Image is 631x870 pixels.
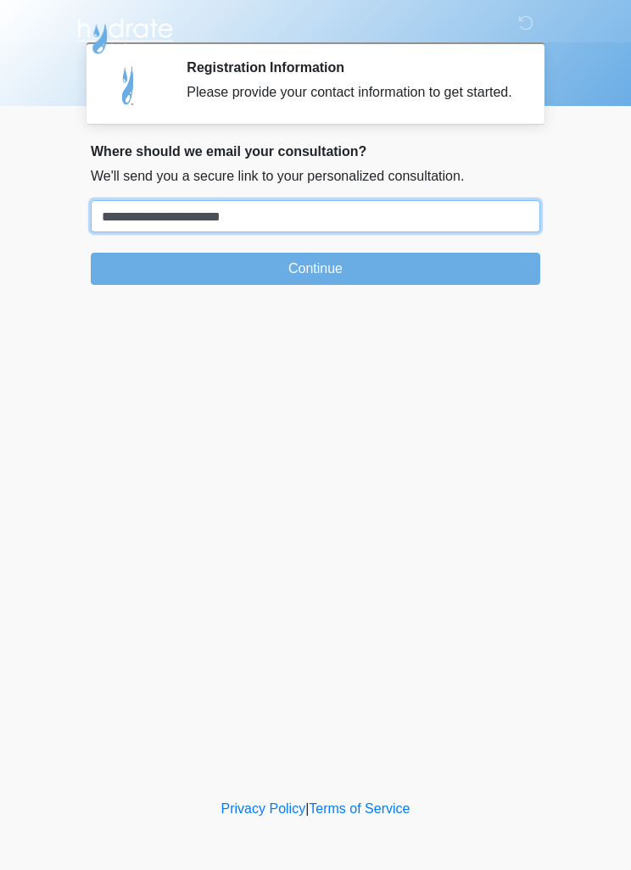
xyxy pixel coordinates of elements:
[91,253,540,285] button: Continue
[103,59,154,110] img: Agent Avatar
[91,166,540,187] p: We'll send you a secure link to your personalized consultation.
[305,801,309,816] a: |
[74,13,176,55] img: Hydrate IV Bar - Scottsdale Logo
[91,143,540,159] h2: Where should we email your consultation?
[309,801,410,816] a: Terms of Service
[187,82,515,103] div: Please provide your contact information to get started.
[221,801,306,816] a: Privacy Policy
